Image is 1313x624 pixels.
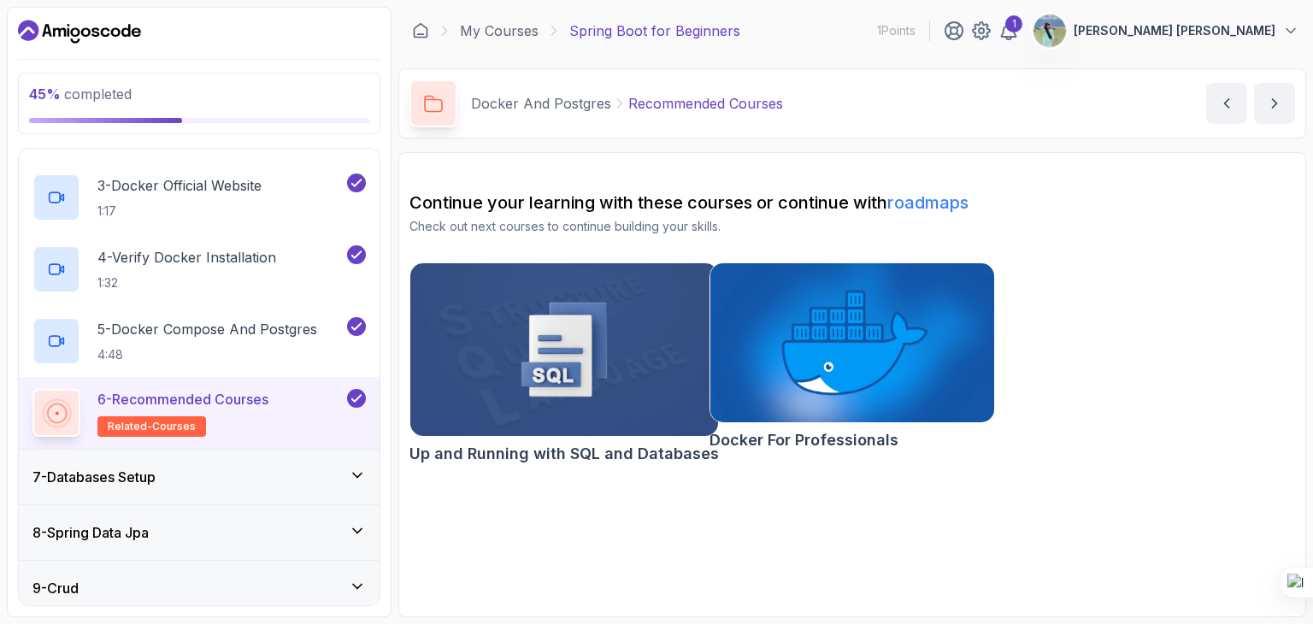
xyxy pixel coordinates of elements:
a: Docker For Professionals cardDocker For Professionals [709,262,996,452]
button: next content [1254,83,1295,124]
img: user profile image [1033,15,1066,47]
span: 45 % [29,85,61,103]
p: [PERSON_NAME] [PERSON_NAME] [1074,22,1275,39]
img: Up and Running with SQL and Databases card [410,263,718,436]
button: 3-Docker Official Website1:17 [32,174,366,221]
p: 5 - Docker Compose And Postgres [97,319,317,339]
h3: 9 - Crud [32,578,79,598]
p: 6 - Recommended Courses [97,389,268,409]
button: user profile image[PERSON_NAME] [PERSON_NAME] [1033,14,1299,48]
p: 3 - Docker Official Website [97,175,262,196]
a: Dashboard [412,22,429,39]
p: Check out next courses to continue building your skills. [409,218,1295,235]
h2: Continue your learning with these courses or continue with [409,191,1295,215]
p: 4:48 [97,346,317,363]
a: roadmaps [887,192,969,213]
p: Docker And Postgres [471,93,611,114]
button: 9-Crud [19,561,380,615]
p: 1:32 [97,274,276,291]
button: 6-Recommended Coursesrelated-courses [32,389,366,437]
a: Up and Running with SQL and Databases cardUp and Running with SQL and Databases [409,262,719,466]
button: 7-Databases Setup [19,450,380,504]
a: My Courses [460,21,539,41]
p: Spring Boot for Beginners [569,21,740,41]
button: 4-Verify Docker Installation1:32 [32,245,366,293]
button: previous content [1206,83,1247,124]
p: 1 Points [877,22,916,39]
img: Docker For Professionals card [710,263,995,422]
h2: Up and Running with SQL and Databases [409,442,719,466]
p: 4 - Verify Docker Installation [97,247,276,268]
div: 1 [1005,15,1022,32]
p: Recommended Courses [628,93,783,114]
h3: 7 - Databases Setup [32,467,156,487]
p: 1:17 [97,203,262,220]
h3: 8 - Spring Data Jpa [32,522,149,543]
button: 8-Spring Data Jpa [19,505,380,560]
span: completed [29,85,132,103]
span: related-courses [108,420,196,433]
a: Dashboard [18,18,141,45]
h2: Docker For Professionals [709,428,898,452]
button: 5-Docker Compose And Postgres4:48 [32,317,366,365]
a: 1 [998,21,1019,41]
